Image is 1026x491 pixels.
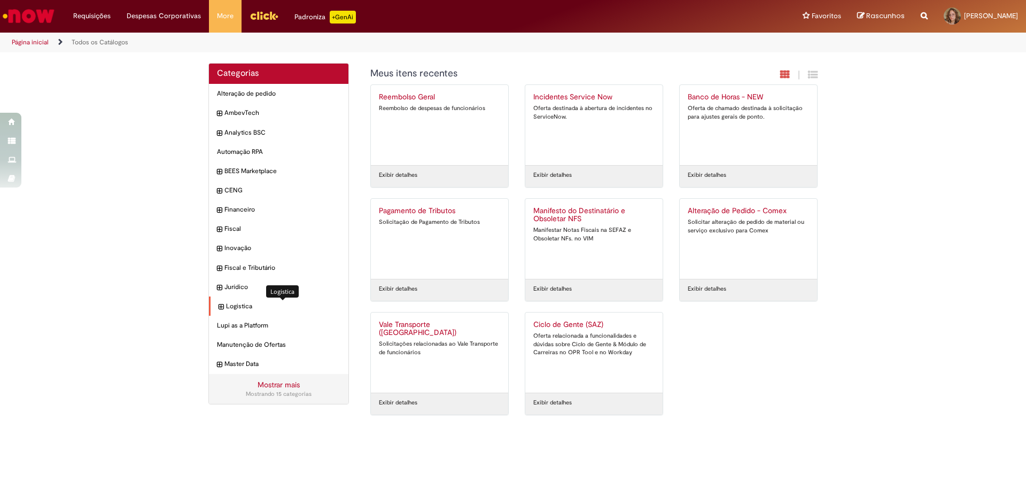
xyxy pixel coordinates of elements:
[379,207,500,215] h2: Pagamento de Tributos
[379,340,500,356] div: Solicitações relacionadas ao Vale Transporte de funcionários
[533,321,655,329] h2: Ciclo de Gente (SAZ)
[533,399,572,407] a: Exibir detalhes
[127,11,201,21] span: Despesas Corporativas
[330,11,356,24] p: +GenAi
[258,380,300,389] a: Mostrar mais
[525,85,663,165] a: Incidentes Service Now Oferta destinada à abertura de incidentes no ServiceNow.
[533,332,655,357] div: Oferta relacionada a funcionalidades e dúvidas sobre Ciclo de Gente & Módulo de Carreiras no OPR ...
[964,11,1018,20] span: [PERSON_NAME]
[217,390,340,399] div: Mostrando 15 categorias
[680,199,817,279] a: Alteração de Pedido - Comex Solicitar alteração de pedido de material ou serviço exclusivo para C...
[217,69,340,79] h2: Categorias
[209,103,348,123] div: expandir categoria AmbevTech AmbevTech
[533,226,655,243] div: Manifestar Notas Fiscais na SEFAZ e Obsoletar NFs. no VIM
[209,335,348,355] div: Manutenção de Ofertas
[217,205,222,216] i: expandir categoria Financeiro
[217,11,234,21] span: More
[680,85,817,165] a: Banco de Horas - NEW Oferta de chamado destinada à solicitação para ajustes gerais de ponto.
[224,128,340,137] span: Analytics BSC
[224,108,340,118] span: AmbevTech
[266,285,299,298] div: Logistica
[209,123,348,143] div: expandir categoria Analytics BSC Analytics BSC
[780,69,790,80] i: Exibição em cartão
[217,283,222,293] i: expandir categoria Jurídico
[217,360,222,370] i: expandir categoria Master Data
[217,108,222,119] i: expandir categoria AmbevTech
[688,218,809,235] div: Solicitar alteração de pedido de material ou serviço exclusivo para Comex
[209,181,348,200] div: expandir categoria CENG CENG
[209,277,348,297] div: expandir categoria Jurídico Jurídico
[224,244,340,253] span: Inovação
[72,38,128,46] a: Todos os Catálogos
[808,69,818,80] i: Exibição de grade
[224,186,340,195] span: CENG
[224,205,340,214] span: Financeiro
[209,258,348,278] div: expandir categoria Fiscal e Tributário Fiscal e Tributário
[209,354,348,374] div: expandir categoria Master Data Master Data
[379,104,500,113] div: Reembolso de despesas de funcionários
[688,93,809,102] h2: Banco de Horas - NEW
[379,171,417,180] a: Exibir detalhes
[219,302,223,313] i: expandir categoria Logistica
[217,263,222,274] i: expandir categoria Fiscal e Tributário
[224,283,340,292] span: Jurídico
[379,218,500,227] div: Solicitação de Pagamento de Tributos
[209,200,348,220] div: expandir categoria Financeiro Financeiro
[217,89,340,98] span: Alteração de pedido
[217,340,340,349] span: Manutenção de Ofertas
[533,171,572,180] a: Exibir detalhes
[250,7,278,24] img: click_logo_yellow_360x200.png
[525,199,663,279] a: Manifesto do Destinatário e Obsoletar NFS Manifestar Notas Fiscais na SEFAZ e Obsoletar NFs. no VIM
[370,68,702,79] h1: {"description":"","title":"Meus itens recentes"} Categoria
[379,285,417,293] a: Exibir detalhes
[866,11,905,21] span: Rascunhos
[379,93,500,102] h2: Reembolso Geral
[688,171,726,180] a: Exibir detalhes
[12,38,49,46] a: Página inicial
[371,199,508,279] a: Pagamento de Tributos Solicitação de Pagamento de Tributos
[533,93,655,102] h2: Incidentes Service Now
[209,84,348,374] ul: Categorias
[209,161,348,181] div: expandir categoria BEES Marketplace BEES Marketplace
[209,316,348,336] div: Lupi as a Platform
[379,399,417,407] a: Exibir detalhes
[379,321,500,338] h2: Vale Transporte (VT)
[857,11,905,21] a: Rascunhos
[73,11,111,21] span: Requisições
[224,360,340,369] span: Master Data
[224,167,340,176] span: BEES Marketplace
[688,285,726,293] a: Exibir detalhes
[371,313,508,393] a: Vale Transporte ([GEOGRAPHIC_DATA]) Solicitações relacionadas ao Vale Transporte de funcionários
[294,11,356,24] div: Padroniza
[525,313,663,393] a: Ciclo de Gente (SAZ) Oferta relacionada a funcionalidades e dúvidas sobre Ciclo de Gente & Módulo...
[209,84,348,104] div: Alteração de pedido
[209,142,348,162] div: Automação RPA
[209,297,348,316] div: expandir categoria Logistica Logistica
[217,147,340,157] span: Automação RPA
[1,5,56,27] img: ServiceNow
[209,219,348,239] div: expandir categoria Fiscal Fiscal
[209,238,348,258] div: expandir categoria Inovação Inovação
[217,128,222,139] i: expandir categoria Analytics BSC
[217,224,222,235] i: expandir categoria Fiscal
[217,321,340,330] span: Lupi as a Platform
[533,285,572,293] a: Exibir detalhes
[533,104,655,121] div: Oferta destinada à abertura de incidentes no ServiceNow.
[217,186,222,197] i: expandir categoria CENG
[688,104,809,121] div: Oferta de chamado destinada à solicitação para ajustes gerais de ponto.
[798,69,800,81] span: |
[217,167,222,177] i: expandir categoria BEES Marketplace
[224,263,340,272] span: Fiscal e Tributário
[533,207,655,224] h2: Manifesto do Destinatário e Obsoletar NFS
[217,244,222,254] i: expandir categoria Inovação
[226,302,340,311] span: Logistica
[812,11,841,21] span: Favoritos
[224,224,340,233] span: Fiscal
[8,33,676,52] ul: Trilhas de página
[371,85,508,165] a: Reembolso Geral Reembolso de despesas de funcionários
[688,207,809,215] h2: Alteração de Pedido - Comex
